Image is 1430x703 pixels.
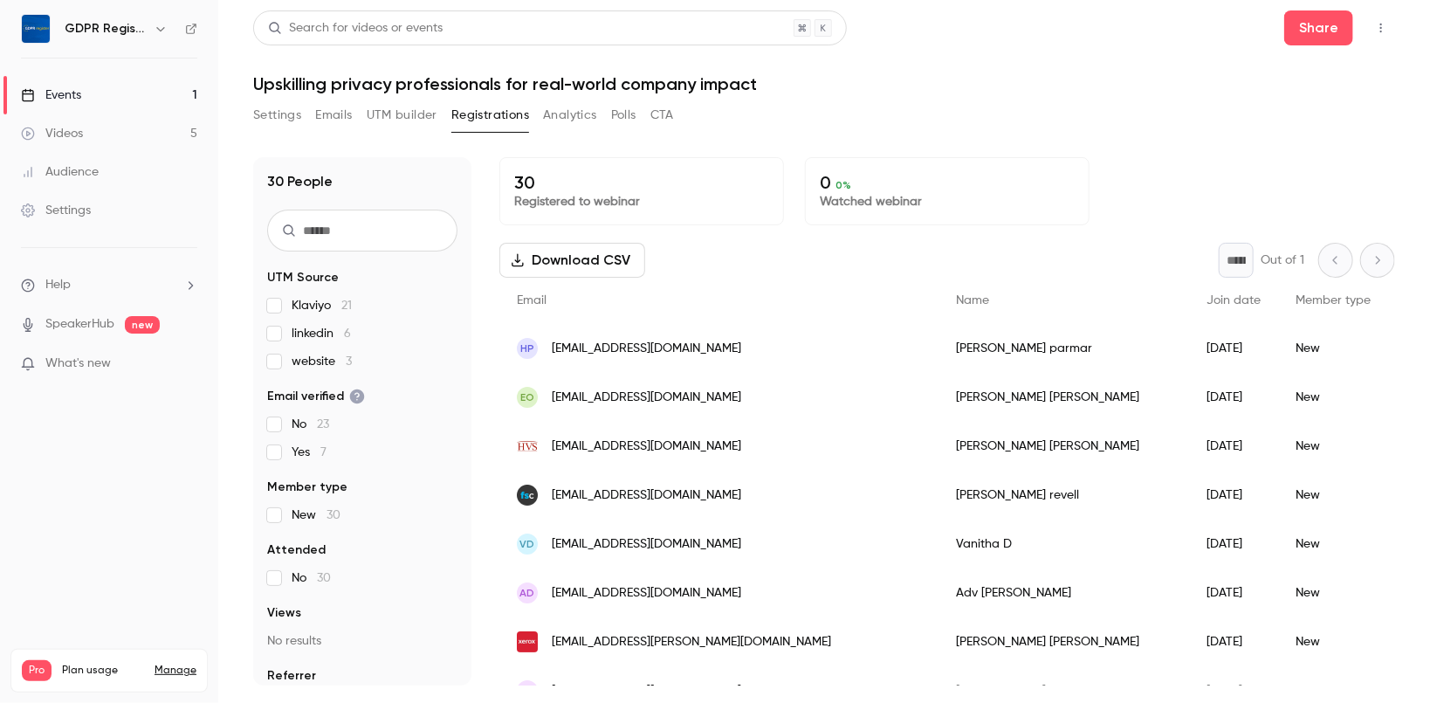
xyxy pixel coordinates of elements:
[22,660,52,681] span: Pro
[521,683,533,699] span: JK
[938,471,1189,520] div: [PERSON_NAME] revell
[1189,617,1278,666] div: [DATE]
[317,572,331,584] span: 30
[451,101,529,129] button: Registrations
[650,101,674,129] button: CTA
[552,633,831,651] span: [EMAIL_ADDRESS][PERSON_NAME][DOMAIN_NAME]
[45,276,71,294] span: Help
[552,682,741,700] span: [EMAIL_ADDRESS][DOMAIN_NAME]
[517,436,538,457] img: hvs.com
[292,353,352,370] span: website
[317,418,329,431] span: 23
[1278,520,1388,569] div: New
[346,355,352,368] span: 3
[1189,324,1278,373] div: [DATE]
[820,172,1075,193] p: 0
[1278,422,1388,471] div: New
[520,585,535,601] span: AD
[938,617,1189,666] div: [PERSON_NAME] [PERSON_NAME]
[268,19,443,38] div: Search for videos or events
[45,315,114,334] a: SpeakerHub
[938,422,1189,471] div: [PERSON_NAME] [PERSON_NAME]
[267,269,339,286] span: UTM Source
[341,300,352,312] span: 21
[292,444,327,461] span: Yes
[552,389,741,407] span: [EMAIL_ADDRESS][DOMAIN_NAME]
[267,171,333,192] h1: 30 People
[1278,617,1388,666] div: New
[267,479,347,496] span: Member type
[520,341,534,356] span: Hp
[611,101,636,129] button: Polls
[517,485,538,506] img: fmconsult.co.uk
[552,438,741,456] span: [EMAIL_ADDRESS][DOMAIN_NAME]
[956,294,989,307] span: Name
[292,416,329,433] span: No
[517,631,538,652] img: xerox.com
[267,604,301,622] span: Views
[543,101,597,129] button: Analytics
[327,509,340,521] span: 30
[1284,10,1353,45] button: Share
[1261,252,1304,269] p: Out of 1
[65,20,147,38] h6: GDPR Register
[514,193,769,210] p: Registered to webinar
[820,193,1075,210] p: Watched webinar
[520,536,535,552] span: VD
[1189,520,1278,569] div: [DATE]
[267,632,457,650] p: No results
[367,101,437,129] button: UTM builder
[520,389,534,405] span: eo
[21,202,91,219] div: Settings
[292,569,331,587] span: No
[499,243,645,278] button: Download CSV
[292,325,351,342] span: linkedin
[21,86,81,104] div: Events
[938,373,1189,422] div: [PERSON_NAME] [PERSON_NAME]
[1278,324,1388,373] div: New
[267,388,365,405] span: Email verified
[1189,373,1278,422] div: [DATE]
[552,486,741,505] span: [EMAIL_ADDRESS][DOMAIN_NAME]
[62,664,144,678] span: Plan usage
[253,101,301,129] button: Settings
[1278,471,1388,520] div: New
[267,541,326,559] span: Attended
[517,294,547,307] span: Email
[22,15,50,43] img: GDPR Register
[938,520,1189,569] div: Vanitha D
[267,667,316,685] span: Referrer
[1278,373,1388,422] div: New
[155,664,196,678] a: Manage
[253,73,1395,94] h1: Upskilling privacy professionals for real-world company impact
[292,507,340,524] span: New
[21,125,83,142] div: Videos
[45,355,111,373] span: What's new
[344,327,351,340] span: 6
[938,569,1189,617] div: Adv [PERSON_NAME]
[1278,569,1388,617] div: New
[125,316,160,334] span: new
[1189,422,1278,471] div: [DATE]
[835,179,851,191] span: 0 %
[552,535,741,554] span: [EMAIL_ADDRESS][DOMAIN_NAME]
[21,163,99,181] div: Audience
[315,101,352,129] button: Emails
[21,276,197,294] li: help-dropdown-opener
[938,324,1189,373] div: [PERSON_NAME] parmar
[1189,569,1278,617] div: [DATE]
[1189,471,1278,520] div: [DATE]
[292,297,352,314] span: Klaviyo
[320,446,327,458] span: 7
[1296,294,1371,307] span: Member type
[1207,294,1261,307] span: Join date
[514,172,769,193] p: 30
[552,340,741,358] span: [EMAIL_ADDRESS][DOMAIN_NAME]
[552,584,741,603] span: [EMAIL_ADDRESS][DOMAIN_NAME]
